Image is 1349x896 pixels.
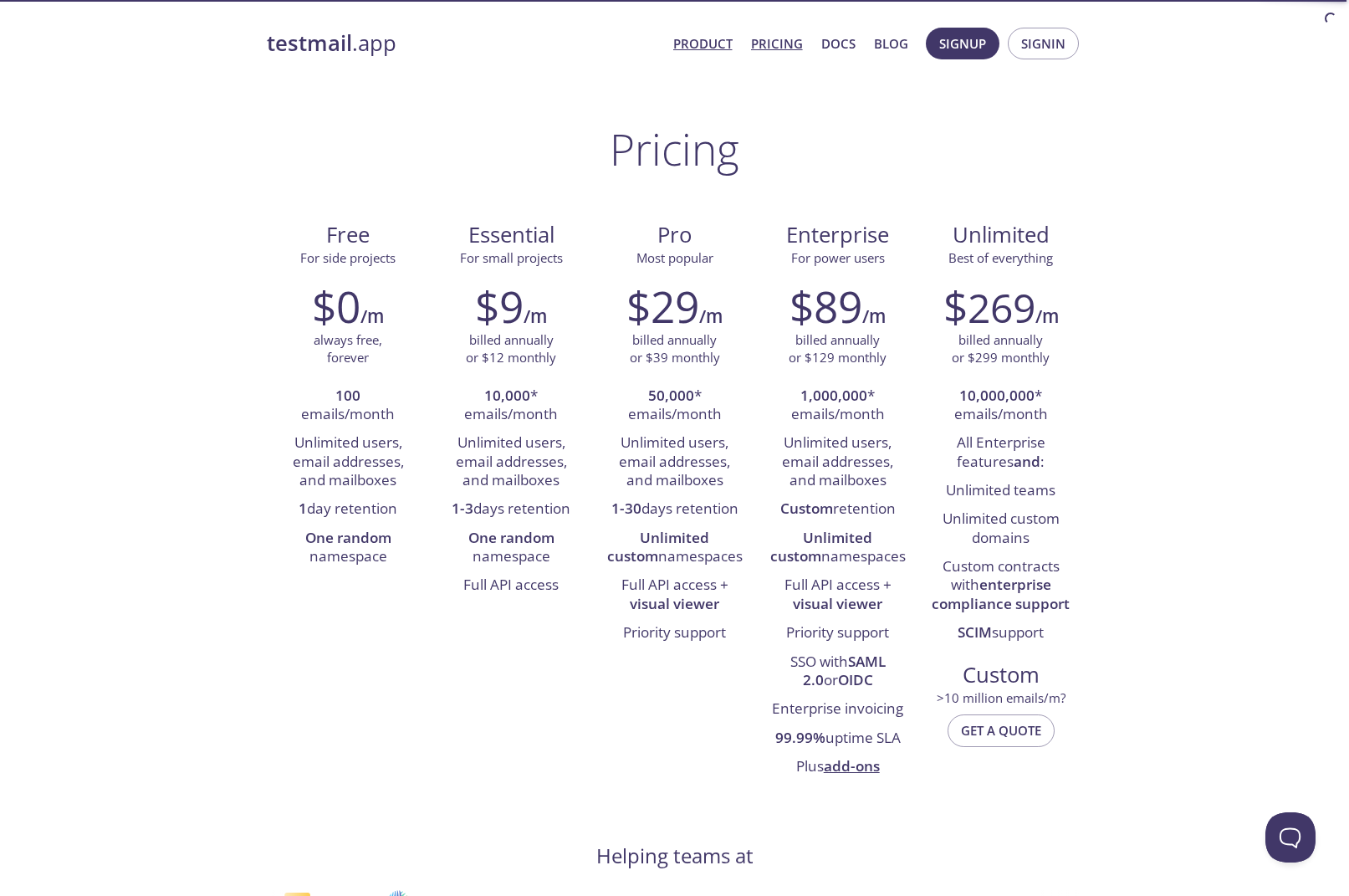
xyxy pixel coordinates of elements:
strong: 50,000 [648,386,694,405]
li: Full API access [442,571,580,600]
li: SSO with or [769,648,907,696]
h6: /m [1035,302,1059,330]
strong: 99.99% [775,728,825,747]
li: Priority support [606,619,743,648]
li: uptime SLA [769,724,907,753]
span: For small projects [460,249,563,266]
span: Essential [443,221,580,249]
strong: 1-3 [452,499,473,518]
span: Most popular [636,249,713,266]
p: billed annually or $12 monthly [466,331,556,367]
strong: One random [305,528,391,547]
h2: $ [943,281,1035,331]
span: Pro [606,221,743,249]
li: days retention [606,495,743,524]
button: Get a quote [948,714,1055,746]
li: Full API access + [606,571,743,619]
span: Get a quote [961,719,1041,741]
h6: /m [524,302,547,330]
span: > 10 million emails/m? [937,689,1065,706]
strong: Unlimited custom [607,528,710,566]
li: Plus [769,753,907,781]
li: Priority support [769,619,907,648]
strong: visual viewer [630,594,719,613]
span: Enterprise [769,221,906,249]
span: For power users [791,249,885,266]
span: 269 [968,280,1035,335]
p: billed annually or $129 monthly [789,331,887,367]
strong: Unlimited custom [770,528,873,566]
strong: visual viewer [793,594,882,613]
li: * emails/month [932,382,1070,430]
h2: $89 [789,281,862,331]
strong: SCIM [958,622,992,642]
li: * emails/month [442,382,580,430]
li: retention [769,495,907,524]
li: Unlimited users, email addresses, and mailboxes [769,429,907,495]
span: Best of everything [948,249,1053,266]
li: support [932,619,1070,648]
button: Signin [1008,28,1079,59]
li: namespace [442,525,580,572]
li: Unlimited custom domains [932,505,1070,553]
h4: Helping teams at [596,842,754,869]
strong: 10,000 [484,386,530,405]
a: Pricing [751,33,803,54]
a: Product [673,33,733,54]
iframe: Help Scout Beacon - Open [1265,812,1316,863]
h6: /m [699,302,723,330]
strong: 1,000,000 [800,386,867,405]
strong: enterprise compliance support [932,575,1070,612]
p: always free, forever [314,331,382,367]
a: Docs [821,33,856,54]
li: Unlimited teams [932,477,1070,505]
li: Enterprise invoicing [769,695,907,724]
li: Unlimited users, email addresses, and mailboxes [279,429,417,495]
span: Free [280,221,416,249]
strong: 1 [299,499,307,518]
li: day retention [279,495,417,524]
strong: OIDC [838,670,873,689]
a: testmail.app [267,29,660,58]
span: Unlimited [953,220,1050,249]
li: Custom contracts with [932,553,1070,619]
li: emails/month [279,382,417,430]
li: Unlimited users, email addresses, and mailboxes [442,429,580,495]
li: namespaces [606,525,743,572]
strong: testmail [267,28,352,58]
button: Signup [926,28,999,59]
a: add-ons [824,756,880,776]
span: For side projects [300,249,396,266]
li: Unlimited users, email addresses, and mailboxes [606,429,743,495]
strong: 10,000,000 [959,386,1035,405]
p: billed annually or $39 monthly [630,331,720,367]
span: Signin [1021,33,1065,54]
strong: SAML 2.0 [803,652,886,689]
p: billed annually or $299 monthly [952,331,1050,367]
li: All Enterprise features : [932,429,1070,477]
li: Full API access + [769,571,907,619]
span: Signup [939,33,986,54]
h6: /m [360,302,384,330]
h6: /m [862,302,886,330]
strong: Custom [780,499,833,518]
h2: $0 [312,281,360,331]
span: Custom [933,661,1069,689]
a: Blog [874,33,908,54]
li: days retention [442,495,580,524]
strong: and [1014,452,1040,471]
h2: $9 [475,281,524,331]
h2: $29 [626,281,699,331]
li: * emails/month [769,382,907,430]
strong: 1-30 [611,499,641,518]
strong: One random [468,528,554,547]
h1: Pricing [610,124,739,174]
li: namespace [279,525,417,572]
li: * emails/month [606,382,743,430]
strong: 100 [335,386,360,405]
li: namespaces [769,525,907,572]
